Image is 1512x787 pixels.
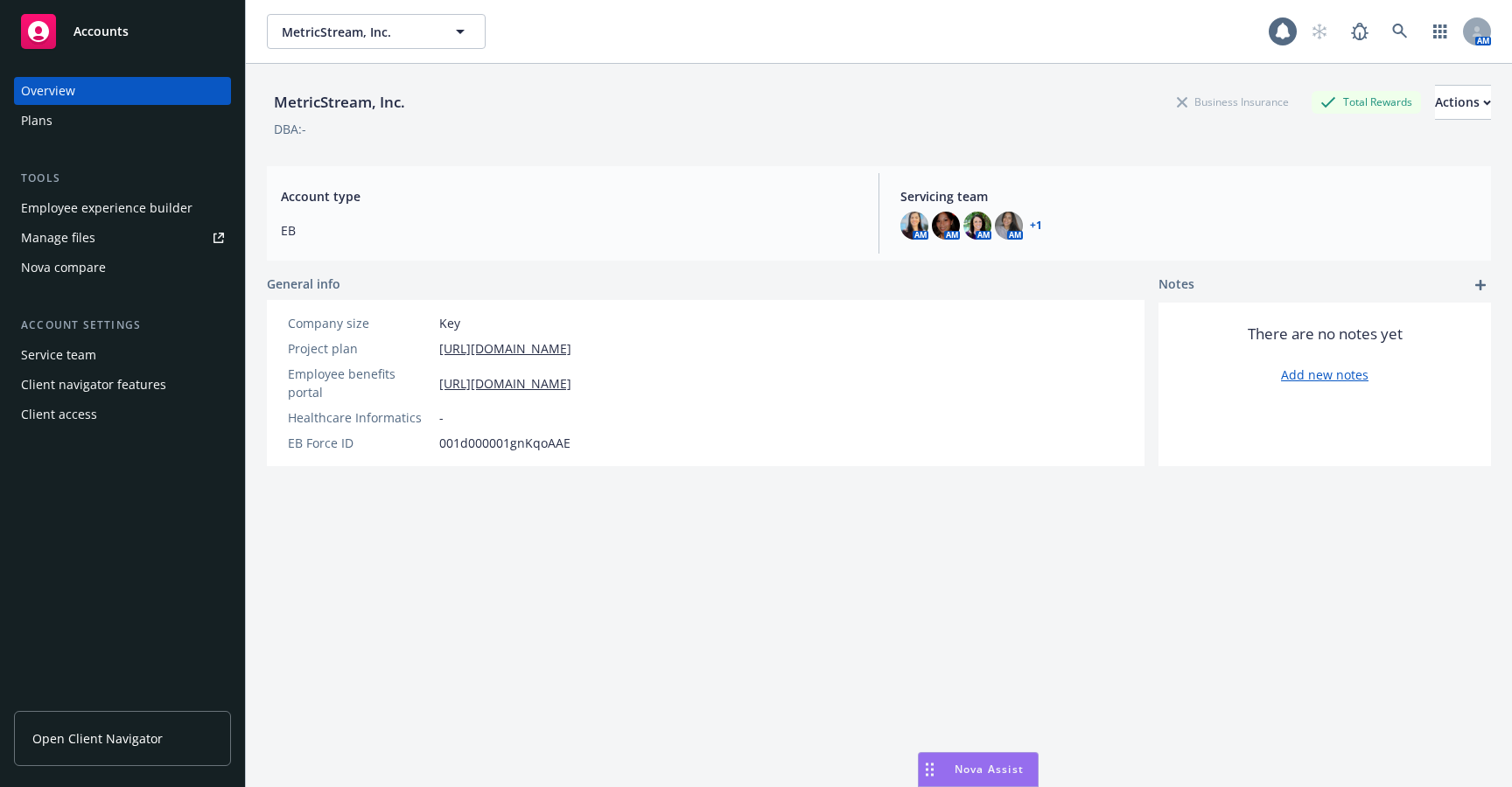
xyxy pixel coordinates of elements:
[439,339,571,358] a: [URL][DOMAIN_NAME]
[1281,366,1368,384] a: Add new notes
[14,170,231,187] div: Tools
[274,120,306,138] div: DBA: -
[1168,91,1298,113] div: Business Insurance
[21,107,52,135] div: Plans
[21,254,106,282] div: Nova compare
[14,77,231,105] a: Overview
[1342,14,1377,49] a: Report a Bug
[1248,324,1403,345] span: There are no notes yet
[21,400,97,428] div: Client access
[14,317,231,334] div: Account settings
[288,339,432,358] div: Project plan
[932,212,960,240] img: photo
[1423,14,1458,49] a: Switch app
[14,224,231,252] a: Manage files
[1435,85,1491,120] button: Actions
[955,762,1024,777] span: Nova Assist
[1030,220,1042,231] a: +1
[1312,91,1421,113] div: Total Rewards
[267,14,486,49] button: MetricStream, Inc.
[21,341,96,369] div: Service team
[900,187,1477,205] span: Servicing team
[963,212,991,240] img: photo
[288,408,432,427] div: Healthcare Informatics
[267,275,340,293] span: General info
[73,24,129,38] span: Accounts
[288,314,432,332] div: Company size
[21,224,95,252] div: Manage files
[14,400,231,428] a: Client access
[14,341,231,369] a: Service team
[14,371,231,399] a: Client navigator features
[1435,86,1491,119] div: Actions
[439,408,444,427] span: -
[995,212,1023,240] img: photo
[288,434,432,452] div: EB Force ID
[21,371,166,399] div: Client navigator features
[14,254,231,282] a: Nova compare
[282,23,433,41] span: MetricStream, Inc.
[14,194,231,222] a: Employee experience builder
[32,729,163,748] span: Open Client Navigator
[439,374,571,393] a: [URL][DOMAIN_NAME]
[1158,275,1194,296] span: Notes
[900,212,928,240] img: photo
[267,91,412,114] div: MetricStream, Inc.
[919,753,941,786] div: Drag to move
[1302,14,1337,49] a: Start snowing
[1382,14,1417,49] a: Search
[281,187,857,205] span: Account type
[281,221,857,240] span: EB
[1470,275,1491,296] a: add
[439,434,570,452] span: 001d000001gnKqoAAE
[21,194,192,222] div: Employee experience builder
[918,752,1039,787] button: Nova Assist
[21,77,75,105] div: Overview
[14,107,231,135] a: Plans
[439,314,460,332] span: Key
[288,365,432,401] div: Employee benefits portal
[14,7,231,56] a: Accounts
